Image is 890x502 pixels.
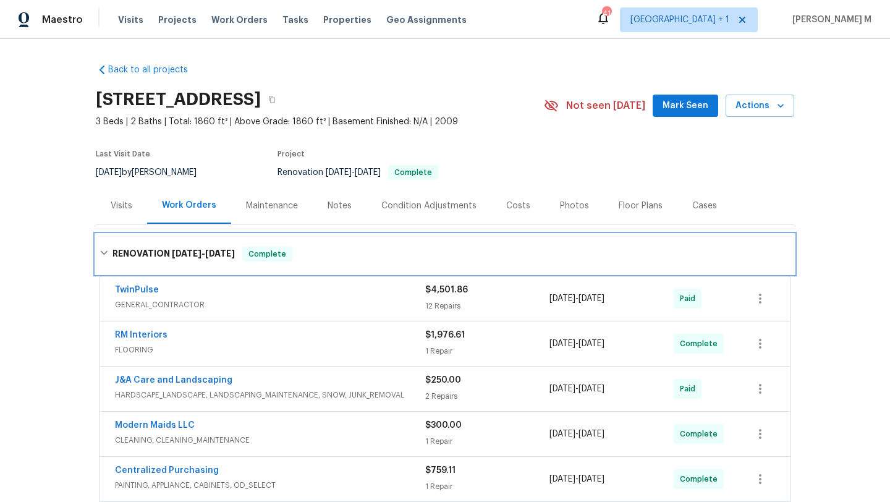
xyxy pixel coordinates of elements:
[663,98,708,114] span: Mark Seen
[115,466,219,475] a: Centralized Purchasing
[735,98,784,114] span: Actions
[560,200,589,212] div: Photos
[244,248,291,260] span: Complete
[549,338,604,350] span: -
[386,14,467,26] span: Geo Assignments
[158,14,197,26] span: Projects
[111,200,132,212] div: Visits
[425,286,468,294] span: $4,501.86
[549,292,604,305] span: -
[381,200,477,212] div: Condition Adjustments
[549,428,604,440] span: -
[549,294,575,303] span: [DATE]
[425,435,549,448] div: 1 Repair
[172,249,235,258] span: -
[549,385,575,393] span: [DATE]
[172,249,201,258] span: [DATE]
[549,475,575,483] span: [DATE]
[680,292,700,305] span: Paid
[115,479,425,491] span: PAINTING, APPLIANCE, CABINETS, OD_SELECT
[726,95,794,117] button: Actions
[42,14,83,26] span: Maestro
[96,150,150,158] span: Last Visit Date
[549,383,604,395] span: -
[118,14,143,26] span: Visits
[112,247,235,262] h6: RENOVATION
[653,95,718,117] button: Mark Seen
[425,331,465,339] span: $1,976.61
[425,300,549,312] div: 12 Repairs
[162,199,216,211] div: Work Orders
[96,116,544,128] span: 3 Beds | 2 Baths | Total: 1860 ft² | Above Grade: 1860 ft² | Basement Finished: N/A | 2009
[115,389,425,401] span: HARDSCAPE_LANDSCAPE, LANDSCAPING_MAINTENANCE, SNOW, JUNK_REMOVAL
[115,344,425,356] span: FLOORING
[211,14,268,26] span: Work Orders
[566,100,645,112] span: Not seen [DATE]
[115,434,425,446] span: CLEANING, CLEANING_MAINTENANCE
[96,168,122,177] span: [DATE]
[619,200,663,212] div: Floor Plans
[630,14,729,26] span: [GEOGRAPHIC_DATA] + 1
[578,475,604,483] span: [DATE]
[328,200,352,212] div: Notes
[96,93,261,106] h2: [STREET_ADDRESS]
[205,249,235,258] span: [DATE]
[115,331,167,339] a: RM Interiors
[549,430,575,438] span: [DATE]
[115,299,425,311] span: GENERAL_CONTRACTOR
[282,15,308,24] span: Tasks
[787,14,871,26] span: [PERSON_NAME] M
[692,200,717,212] div: Cases
[326,168,381,177] span: -
[115,421,195,430] a: Modern Maids LLC
[425,376,461,385] span: $250.00
[326,168,352,177] span: [DATE]
[680,428,723,440] span: Complete
[323,14,371,26] span: Properties
[578,339,604,348] span: [DATE]
[578,430,604,438] span: [DATE]
[425,390,549,402] div: 2 Repairs
[355,168,381,177] span: [DATE]
[425,345,549,357] div: 1 Repair
[425,480,549,493] div: 1 Repair
[425,421,462,430] span: $300.00
[278,150,305,158] span: Project
[602,7,611,20] div: 41
[96,234,794,274] div: RENOVATION [DATE]-[DATE]Complete
[425,466,456,475] span: $759.11
[278,168,438,177] span: Renovation
[680,473,723,485] span: Complete
[506,200,530,212] div: Costs
[549,339,575,348] span: [DATE]
[389,169,437,176] span: Complete
[115,376,232,385] a: J&A Care and Landscaping
[115,286,159,294] a: TwinPulse
[96,64,214,76] a: Back to all projects
[578,385,604,393] span: [DATE]
[680,338,723,350] span: Complete
[549,473,604,485] span: -
[96,165,211,180] div: by [PERSON_NAME]
[246,200,298,212] div: Maintenance
[578,294,604,303] span: [DATE]
[680,383,700,395] span: Paid
[261,88,283,111] button: Copy Address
